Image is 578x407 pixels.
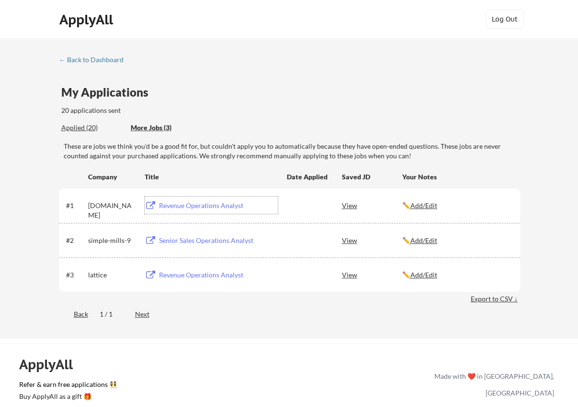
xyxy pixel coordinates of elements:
[287,172,329,182] div: Date Applied
[471,294,520,304] div: Export to CSV ↓
[61,123,124,132] div: Applied (20)
[342,168,402,185] div: Saved JD
[410,271,437,279] u: Add/Edit
[159,270,278,280] div: Revenue Operations Analyst
[59,56,131,66] a: ← Back to Dashboard
[402,172,511,182] div: Your Notes
[431,368,554,401] div: Made with ❤️ in [GEOGRAPHIC_DATA], [GEOGRAPHIC_DATA]
[19,356,84,373] div: ApplyAll
[145,172,278,182] div: Title
[61,87,156,98] div: My Applications
[402,270,511,280] div: ✏️
[342,231,402,249] div: View
[59,11,116,28] div: ApplyAll
[88,201,136,220] div: [DOMAIN_NAME]
[486,10,524,29] button: Log Out
[410,236,437,244] u: Add/Edit
[402,201,511,210] div: ✏️
[159,201,278,210] div: Revenue Operations Analyst
[342,197,402,214] div: View
[342,266,402,283] div: View
[59,309,88,319] div: Back
[19,393,115,400] div: Buy ApplyAll as a gift 🎁
[66,201,85,210] div: #1
[88,172,136,182] div: Company
[66,236,85,245] div: #2
[59,56,131,63] div: ← Back to Dashboard
[61,106,247,115] div: 20 applications sent
[61,123,124,133] div: These are all the jobs you've been applied to so far.
[135,309,160,319] div: Next
[131,123,201,132] div: More Jobs (3)
[66,270,85,280] div: #3
[19,391,115,403] a: Buy ApplyAll as a gift 🎁
[64,142,520,160] div: These are jobs we think you'd be a good fit for, but couldn't apply you to automatically because ...
[410,201,437,209] u: Add/Edit
[100,309,124,319] div: 1 / 1
[19,381,234,391] a: Refer & earn free applications 👯‍♀️
[402,236,511,245] div: ✏️
[159,236,278,245] div: Senior Sales Operations Analyst
[88,236,136,245] div: simple-mills-9
[131,123,201,133] div: These are job applications we think you'd be a good fit for, but couldn't apply you to automatica...
[88,270,136,280] div: lattice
